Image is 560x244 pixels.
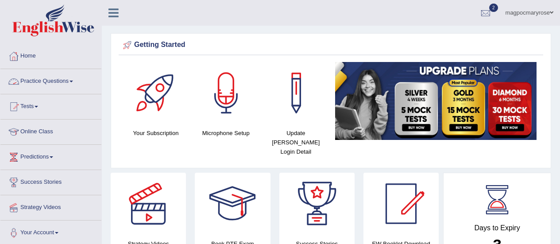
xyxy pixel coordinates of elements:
a: Practice Questions [0,69,101,91]
span: 2 [489,4,498,12]
h4: Microphone Setup [195,128,256,138]
h4: Days to Expiry [453,224,541,232]
a: Your Account [0,221,101,243]
img: small5.jpg [335,62,537,140]
h4: Update [PERSON_NAME] Login Detail [265,128,326,156]
a: Tests [0,94,101,116]
a: Home [0,44,101,66]
h4: Your Subscription [125,128,186,138]
a: Online Class [0,120,101,142]
a: Success Stories [0,170,101,192]
div: Getting Started [121,39,541,52]
a: Strategy Videos [0,195,101,217]
a: Predictions [0,145,101,167]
